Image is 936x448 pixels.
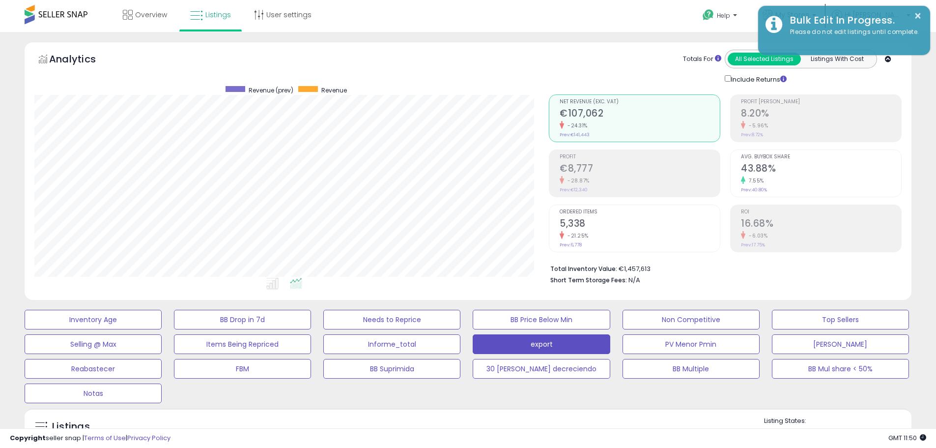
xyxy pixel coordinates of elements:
button: Inventory Age [25,310,162,329]
button: BB Drop in 7d [174,310,311,329]
button: BB Price Below Min [473,310,610,329]
button: × [914,10,922,22]
h2: 5,338 [560,218,720,231]
span: Avg. Buybox Share [741,154,901,160]
span: Help [717,11,730,20]
h2: 8.20% [741,108,901,121]
small: -5.96% [745,122,768,129]
button: export [473,334,610,354]
span: Overview [135,10,167,20]
button: Non Competitive [623,310,760,329]
a: Privacy Policy [127,433,170,443]
button: BB Suprimida [323,359,460,379]
span: Ordered Items [560,209,720,215]
div: Totals For [683,55,721,64]
button: Needs to Reprice [323,310,460,329]
button: Selling @ Max [25,334,162,354]
div: Include Returns [717,73,798,85]
small: Prev: €12,340 [560,187,588,193]
li: €1,457,613 [550,262,894,274]
h2: 43.88% [741,163,901,176]
small: Prev: €141,443 [560,132,590,138]
strong: Copyright [10,433,46,443]
button: Reabastecer [25,359,162,379]
b: Total Inventory Value: [550,265,617,273]
small: -6.03% [745,232,767,239]
span: Profit [560,154,720,160]
h2: €8,777 [560,163,720,176]
div: seller snap | | [10,434,170,443]
button: [PERSON_NAME] [772,334,909,354]
span: Revenue [321,86,347,94]
div: Please do not edit listings until complete. [783,28,923,37]
span: 2025-08-14 11:50 GMT [888,433,926,443]
small: Prev: 8.72% [741,132,763,138]
small: 7.55% [745,177,764,184]
b: Short Term Storage Fees: [550,276,627,284]
button: BB Multiple [623,359,760,379]
span: Net Revenue (Exc. VAT) [560,99,720,105]
button: BB Mul share < 50% [772,359,909,379]
i: Get Help [702,9,714,21]
label: Deactivated [848,428,884,436]
button: Notas [25,384,162,403]
h2: €107,062 [560,108,720,121]
button: 30 [PERSON_NAME] decreciendo [473,359,610,379]
span: N/A [628,275,640,285]
h5: Listings [52,420,90,434]
button: FBM [174,359,311,379]
small: -28.87% [564,177,590,184]
h5: Analytics [49,52,115,68]
a: Help [695,1,747,32]
small: -24.31% [564,122,588,129]
small: Prev: 6,778 [560,242,582,248]
button: All Selected Listings [728,53,801,65]
button: Listings With Cost [800,53,874,65]
span: Listings [205,10,231,20]
button: Informe_total [323,334,460,354]
span: Revenue (prev) [249,86,293,94]
a: Terms of Use [84,433,126,443]
label: Active [774,428,792,436]
button: Items Being Repriced [174,334,311,354]
span: Profit [PERSON_NAME] [741,99,901,105]
h2: 16.68% [741,218,901,231]
p: Listing States: [764,417,911,426]
small: -21.25% [564,232,589,239]
span: ROI [741,209,901,215]
small: Prev: 17.75% [741,242,765,248]
button: Top Sellers [772,310,909,329]
small: Prev: 40.80% [741,187,767,193]
div: Bulk Edit In Progress. [783,13,923,28]
button: PV Menor Pmin [623,334,760,354]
